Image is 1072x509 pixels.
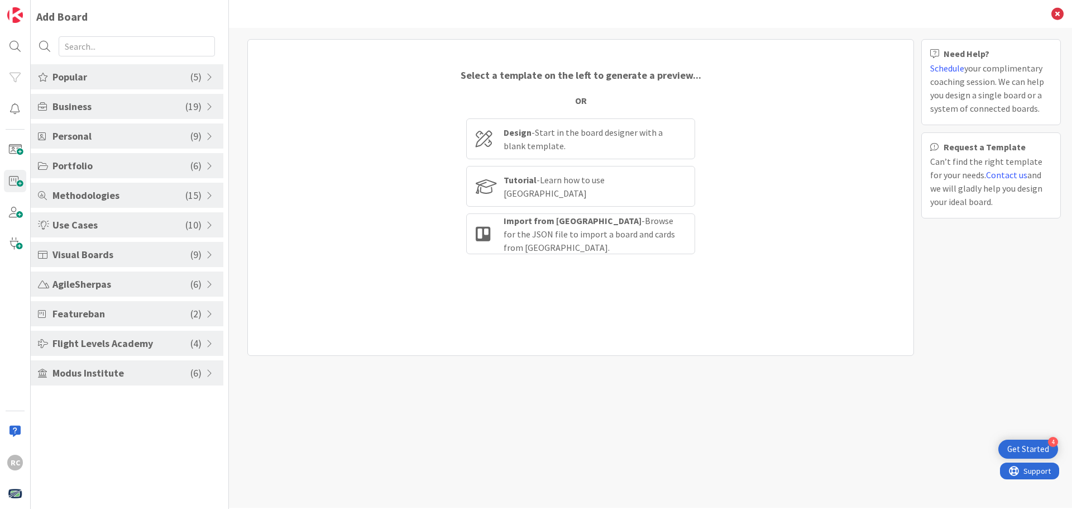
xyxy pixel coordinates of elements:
[185,188,202,203] span: ( 15 )
[998,440,1058,459] div: Open Get Started checklist, remaining modules: 4
[36,8,88,25] div: Add Board
[23,2,51,15] span: Support
[504,215,642,226] b: Import from [GEOGRAPHIC_DATA]
[986,169,1027,180] a: Contact us
[1007,444,1049,455] div: Get Started
[52,306,190,321] span: Featureban
[52,129,190,144] span: Personal
[1048,437,1058,447] div: 4
[930,155,1052,208] div: Can’t find the right template for your needs. and we will gladly help you design your ideal board.
[461,68,701,83] div: Select a template on the left to generate a preview...
[504,127,532,138] b: Design
[190,336,202,351] span: ( 4 )
[52,365,190,380] span: Modus Institute
[190,158,202,173] span: ( 6 )
[504,126,686,153] div: - Start in the board designer with a blank template.
[944,49,989,58] b: Need Help?
[190,247,202,262] span: ( 9 )
[504,214,686,254] div: - Browse for the JSON file to import a board and cards from [GEOGRAPHIC_DATA].
[504,173,686,200] div: - Learn how to use [GEOGRAPHIC_DATA]
[944,142,1026,151] b: Request a Template
[190,277,202,292] span: ( 6 )
[930,63,964,74] a: Schedule
[930,63,1044,114] span: your complimentary coaching session. We can help you design a single board or a system of connect...
[52,158,190,173] span: Portfolio
[52,247,190,262] span: Visual Boards
[59,36,215,56] input: Search...
[52,188,185,203] span: Methodologies
[190,129,202,144] span: ( 9 )
[52,277,190,292] span: AgileSherpas
[52,69,190,84] span: Popular
[575,94,587,107] div: OR
[7,455,23,470] div: RC
[52,99,185,114] span: Business
[190,306,202,321] span: ( 2 )
[185,99,202,114] span: ( 19 )
[7,486,23,502] img: avatar
[190,365,202,380] span: ( 6 )
[185,217,202,232] span: ( 10 )
[504,174,537,185] b: Tutorial
[52,217,185,232] span: Use Cases
[52,336,190,351] span: Flight Levels Academy
[190,69,202,84] span: ( 5 )
[7,7,23,23] img: Visit kanbanzone.com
